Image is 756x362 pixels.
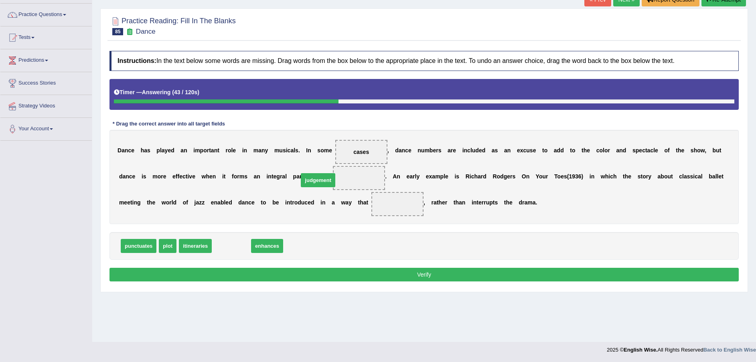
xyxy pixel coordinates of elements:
[587,147,590,154] b: e
[232,173,234,180] b: f
[492,147,495,154] b: a
[144,147,147,154] b: a
[554,173,557,180] b: T
[193,147,195,154] b: i
[395,147,399,154] b: d
[214,147,218,154] b: n
[272,173,274,180] b: t
[687,173,690,180] b: s
[690,173,693,180] b: s
[591,173,595,180] b: n
[560,147,564,154] b: d
[165,147,168,154] b: y
[429,173,432,180] b: x
[604,147,608,154] b: o
[575,173,578,180] b: 3
[554,147,557,154] b: a
[481,173,483,180] b: r
[131,147,134,154] b: e
[451,147,453,154] b: r
[639,147,642,154] b: e
[186,199,188,206] b: f
[202,173,206,180] b: w
[642,173,646,180] b: o
[430,147,433,154] b: b
[697,147,701,154] b: o
[184,147,187,154] b: n
[471,173,474,180] b: c
[280,173,282,180] b: r
[495,147,498,154] b: s
[268,173,272,180] b: n
[109,51,739,71] h4: In the text below some words are missing. Drag words from the box below to the appropriate place ...
[698,173,701,180] b: a
[448,147,451,154] b: a
[406,173,409,180] b: e
[517,147,520,154] b: e
[603,147,604,154] b: l
[722,173,724,180] b: t
[353,149,369,155] span: cases
[196,199,199,206] b: a
[693,173,695,180] b: i
[467,147,470,154] b: c
[679,173,682,180] b: c
[564,173,567,180] b: s
[206,173,209,180] b: h
[667,173,671,180] b: u
[217,199,221,206] b: a
[418,147,421,154] b: n
[127,199,130,206] b: e
[646,173,648,180] b: r
[716,147,720,154] b: u
[523,147,526,154] b: c
[293,173,297,180] b: p
[664,147,668,154] b: o
[695,173,698,180] b: c
[286,147,288,154] b: i
[172,199,173,206] b: l
[134,199,138,206] b: n
[507,173,510,180] b: e
[655,147,658,154] b: e
[682,173,684,180] b: l
[112,28,123,35] span: 85
[122,147,125,154] b: a
[507,147,511,154] b: n
[276,173,280,180] b: g
[160,147,162,154] b: l
[136,28,156,35] small: Dance
[335,140,387,164] span: Drop target
[572,147,576,154] b: o
[536,173,539,180] b: Y
[119,199,124,206] b: m
[590,173,591,180] b: i
[601,173,605,180] b: w
[125,147,128,154] b: n
[114,89,199,95] h5: Timer —
[265,147,268,154] b: y
[567,173,569,180] b: (
[619,147,623,154] b: n
[109,268,739,281] button: Verify
[162,199,166,206] b: w
[224,173,226,180] b: t
[599,147,603,154] b: o
[438,147,442,154] b: s
[288,147,291,154] b: c
[209,173,213,180] b: e
[703,347,756,353] strong: Back to English Wise
[0,26,92,47] a: Tests
[126,173,129,180] b: n
[274,147,279,154] b: m
[182,173,186,180] b: c
[712,173,715,180] b: a
[195,147,200,154] b: m
[444,173,445,180] b: l
[180,147,184,154] b: a
[701,173,703,180] b: l
[222,173,224,180] b: i
[642,147,645,154] b: c
[625,173,628,180] b: h
[542,173,546,180] b: u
